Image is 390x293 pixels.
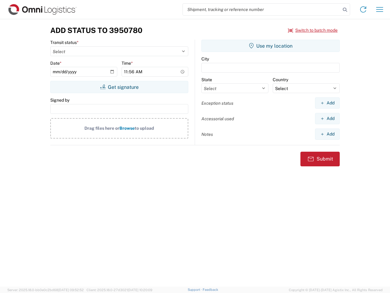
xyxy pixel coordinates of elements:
[7,288,84,292] span: Server: 2025.18.0-bb0e0c2bd68
[201,100,233,106] label: Exception status
[289,287,383,293] span: Copyright © [DATE]-[DATE] Agistix Inc., All Rights Reserved
[300,152,340,166] button: Submit
[58,288,84,292] span: [DATE] 09:52:52
[315,97,340,109] button: Add
[50,81,188,93] button: Get signature
[201,77,212,82] label: State
[87,288,152,292] span: Client: 2025.18.0-27d3021
[135,126,154,131] span: to upload
[273,77,288,82] label: Country
[183,4,341,15] input: Shipment, tracking or reference number
[122,60,133,66] label: Time
[188,288,203,291] a: Support
[203,288,218,291] a: Feedback
[201,40,340,52] button: Use my location
[288,25,338,35] button: Switch to batch mode
[50,40,79,45] label: Transit status
[315,113,340,124] button: Add
[128,288,152,292] span: [DATE] 10:20:09
[50,60,62,66] label: Date
[201,132,213,137] label: Notes
[201,116,234,121] label: Accessorial used
[119,126,135,131] span: Browse
[50,97,69,103] label: Signed by
[84,126,119,131] span: Drag files here or
[315,128,340,140] button: Add
[50,26,142,35] h3: Add Status to 3950780
[201,56,209,62] label: City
